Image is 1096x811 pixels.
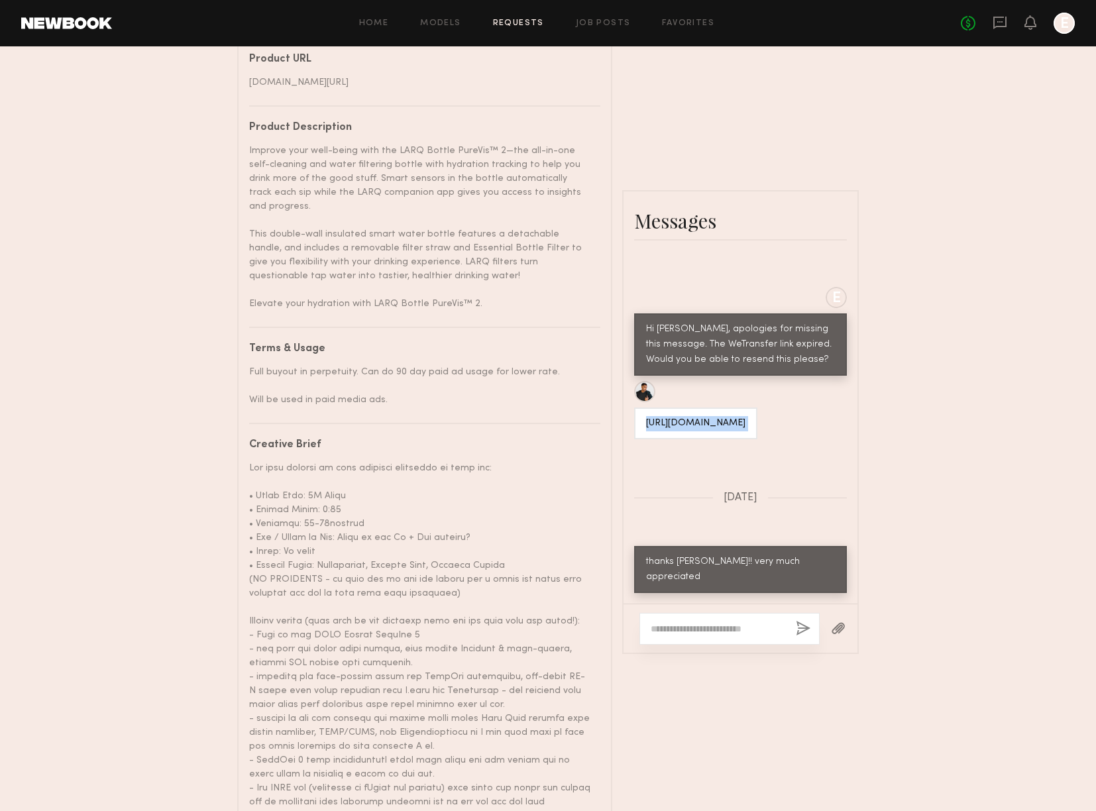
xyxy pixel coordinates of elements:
[249,440,590,451] div: Creative Brief
[249,365,590,407] div: Full buyout in perpetuity. Can do 90 day paid ad usage for lower rate. Will be used in paid media...
[36,77,46,87] img: tab_domain_overview_orange.svg
[249,144,590,311] div: Improve your well-being with the LARQ Bottle PureVis™ 2—the all-in-one self-cleaning and water fi...
[132,77,142,87] img: tab_keywords_by_traffic_grey.svg
[634,207,847,234] div: Messages
[420,19,461,28] a: Models
[646,416,745,431] div: [URL][DOMAIN_NAME]
[1054,13,1075,34] a: E
[646,555,835,585] div: thanks [PERSON_NAME]!! very much appreciated
[493,19,544,28] a: Requests
[646,322,835,368] div: Hi [PERSON_NAME], apologies for missing this message. The WeTransfer link expired. Would you be a...
[50,78,119,87] div: Domain Overview
[724,492,757,504] span: [DATE]
[359,19,389,28] a: Home
[146,78,223,87] div: Keywords by Traffic
[21,34,32,45] img: website_grey.svg
[34,34,146,45] div: Domain: [DOMAIN_NAME]
[249,76,590,89] div: [DOMAIN_NAME][URL]
[37,21,65,32] div: v 4.0.24
[576,19,631,28] a: Job Posts
[249,54,590,65] div: Product URL
[21,21,32,32] img: logo_orange.svg
[249,123,590,133] div: Product Description
[249,344,590,354] div: Terms & Usage
[662,19,714,28] a: Favorites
